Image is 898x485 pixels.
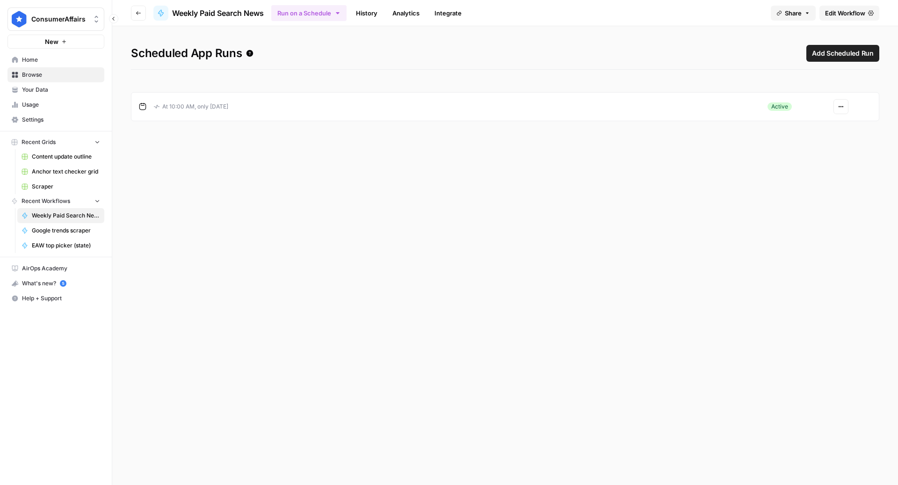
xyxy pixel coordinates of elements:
span: Recent Workflows [22,197,70,205]
span: Edit Workflow [825,8,865,18]
text: 5 [62,281,64,286]
span: Scraper [32,182,100,191]
span: Share [785,8,802,18]
a: Weekly Paid Search News [17,208,104,223]
div: Active [768,102,792,111]
a: Usage [7,97,104,112]
span: Weekly Paid Search News [172,7,264,19]
a: Scraper [17,179,104,194]
a: History [350,6,383,21]
a: AirOps Academy [7,261,104,276]
span: Usage [22,101,100,109]
a: Weekly Paid Search News [153,6,264,21]
button: Share [771,6,816,21]
a: 5 [60,280,66,287]
button: Workspace: ConsumerAffairs [7,7,104,31]
a: Edit Workflow [819,6,879,21]
button: What's new? 5 [7,276,104,291]
span: Settings [22,116,100,124]
a: Settings [7,112,104,127]
a: EAW top picker (state) [17,238,104,253]
button: New [7,35,104,49]
button: Run on a Schedule [271,5,347,21]
span: Google trends scraper [32,226,100,235]
span: EAW top picker (state) [32,241,100,250]
span: Scheduled App Runs [131,46,253,61]
div: What's new? [8,276,104,290]
a: Analytics [387,6,425,21]
span: Add Scheduled Run [812,49,874,58]
p: At 10:00 AM, only [DATE] [154,102,228,111]
span: Browse [22,71,100,79]
img: ConsumerAffairs Logo [11,11,28,28]
a: Browse [7,67,104,82]
span: Weekly Paid Search News [32,211,100,220]
a: Content update outline [17,149,104,164]
a: Anchor text checker grid [17,164,104,179]
button: Recent Workflows [7,194,104,208]
button: Help + Support [7,291,104,306]
span: New [45,37,58,46]
span: Anchor text checker grid [32,167,100,176]
a: Google trends scraper [17,223,104,238]
button: Add Scheduled Run [806,45,879,62]
span: Home [22,56,100,64]
a: Integrate [429,6,467,21]
span: Content update outline [32,152,100,161]
span: Your Data [22,86,100,94]
span: AirOps Academy [22,264,100,273]
span: ConsumerAffairs [31,14,88,24]
a: Home [7,52,104,67]
span: Recent Grids [22,138,56,146]
span: Help + Support [22,294,100,303]
a: Your Data [7,82,104,97]
button: Recent Grids [7,135,104,149]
